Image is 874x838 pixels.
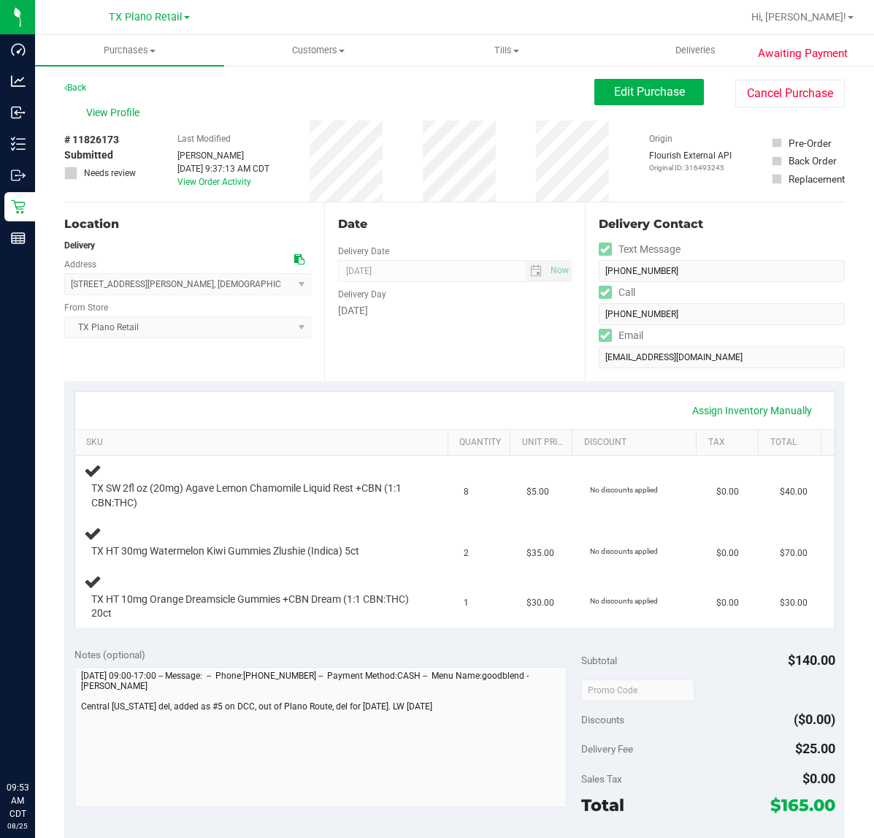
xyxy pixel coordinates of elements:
input: Format: (999) 999-9999 [599,303,845,325]
a: Customers [224,35,413,66]
label: Last Modified [177,132,231,145]
button: Edit Purchase [594,79,704,105]
div: Copy address to clipboard [294,252,304,267]
span: $0.00 [716,596,739,610]
label: From Store [64,301,108,314]
label: Address [64,258,96,271]
span: $165.00 [770,795,835,815]
a: Tax [708,437,753,449]
span: $5.00 [526,485,549,499]
span: Hi, [PERSON_NAME]! [751,11,846,23]
span: Submitted [64,148,113,163]
div: Date [338,216,571,233]
strong: Delivery [64,240,95,251]
span: TX Plano Retail [109,11,183,23]
span: Delivery Fee [581,743,633,755]
p: 09:53 AM CDT [7,781,28,820]
span: No discounts applied [590,597,658,605]
span: Notes (optional) [74,649,145,660]
a: Purchases [35,35,224,66]
span: View Profile [86,105,145,121]
span: 1 [464,596,469,610]
input: Format: (999) 999-9999 [599,260,845,282]
span: Purchases [35,44,224,57]
label: Delivery Date [338,245,389,258]
a: Quantity [459,437,504,449]
div: Pre-Order [789,136,832,151]
div: [PERSON_NAME] [177,149,269,162]
inline-svg: Outbound [11,168,26,183]
p: Original ID: 316493245 [649,162,732,173]
div: Replacement [789,172,845,186]
inline-svg: Inbound [11,105,26,120]
button: Cancel Purchase [735,80,845,107]
span: Awaiting Payment [758,45,848,62]
div: [DATE] [338,303,571,319]
a: View Order Activity [177,177,251,187]
label: Text Message [599,239,681,260]
span: $40.00 [780,485,808,499]
span: Subtotal [581,655,617,666]
div: Flourish External API [649,149,732,173]
span: $0.00 [716,546,739,560]
div: Back Order [789,153,837,168]
inline-svg: Retail [11,199,26,214]
span: $30.00 [780,596,808,610]
label: Email [599,325,643,346]
a: Unit Price [522,437,567,449]
a: Back [64,83,86,93]
div: Delivery Contact [599,216,845,233]
span: $0.00 [802,771,835,786]
span: Edit Purchase [614,85,685,99]
label: Call [599,282,635,303]
span: $30.00 [526,596,554,610]
a: Assign Inventory Manually [683,398,821,423]
span: 2 [464,546,469,560]
a: Deliveries [602,35,791,66]
a: Total [770,437,815,449]
span: ($0.00) [794,712,835,727]
span: $35.00 [526,546,554,560]
inline-svg: Reports [11,231,26,245]
span: $25.00 [795,741,835,756]
label: Delivery Day [338,288,386,301]
inline-svg: Dashboard [11,42,26,57]
span: TX HT 30mg Watermelon Kiwi Gummies Zlushie (Indica) 5ct [91,544,359,558]
inline-svg: Inventory [11,137,26,151]
span: Tills [413,44,601,57]
span: $140.00 [788,652,835,668]
a: SKU [86,437,442,449]
span: Customers [225,44,413,57]
span: No discounts applied [590,547,658,555]
span: Needs review [84,167,136,180]
span: Total [581,795,624,815]
span: $0.00 [716,485,739,499]
span: $70.00 [780,546,808,560]
label: Origin [649,132,672,145]
div: Location [64,216,311,233]
span: No discounts applied [590,486,658,494]
div: [DATE] 9:37:13 AM CDT [177,162,269,175]
span: # 11826173 [64,132,119,148]
a: Tills [413,35,602,66]
p: 08/25 [7,820,28,831]
a: Discount [584,437,691,449]
input: Promo Code [581,679,694,701]
inline-svg: Analytics [11,74,26,88]
span: TX HT 10mg Orange Dreamsicle Gummies +CBN Dream (1:1 CBN:THC) 20ct [91,593,417,620]
span: TX SW 2fl oz (20mg) Agave Lemon Chamomile Liquid Rest +CBN (1:1 CBN:THC) [91,481,417,509]
span: Deliveries [656,44,735,57]
span: Sales Tax [581,773,622,785]
span: Discounts [581,706,624,733]
span: 8 [464,485,469,499]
